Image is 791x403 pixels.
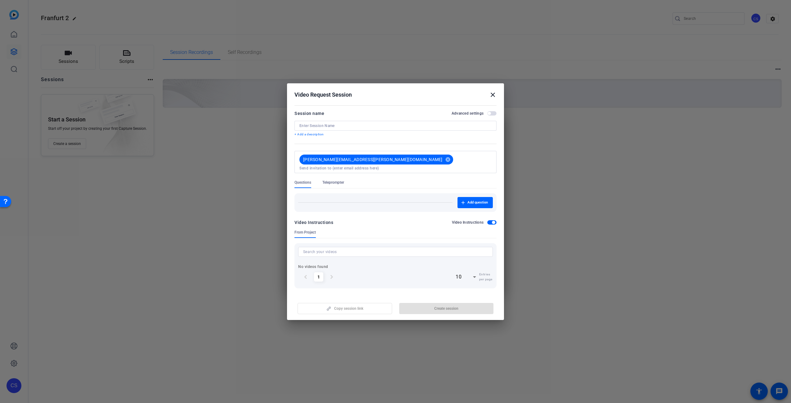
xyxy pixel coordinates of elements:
div: Video Instructions [294,219,333,226]
h2: Advanced settings [452,111,484,116]
span: Teleprompter [322,180,344,185]
span: 10 [456,274,462,280]
input: Search your videos [303,248,488,256]
mat-icon: close [489,91,497,99]
div: Session name [294,110,324,117]
p: + Add a description [294,132,497,137]
input: Enter Session Name [299,123,492,128]
input: Send invitation to (enter email address here) [299,166,492,171]
p: No videos found [298,264,493,269]
span: Entries per page [479,272,493,282]
div: Video Request Session [294,91,497,99]
mat-icon: cancel [443,157,453,162]
span: From Project [294,230,316,235]
span: Questions [294,180,311,185]
span: Add question [467,200,488,205]
span: [PERSON_NAME][EMAIL_ADDRESS][PERSON_NAME][DOMAIN_NAME] [303,156,443,163]
button: Add question [457,197,493,208]
h2: Video Instructions [452,220,484,225]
